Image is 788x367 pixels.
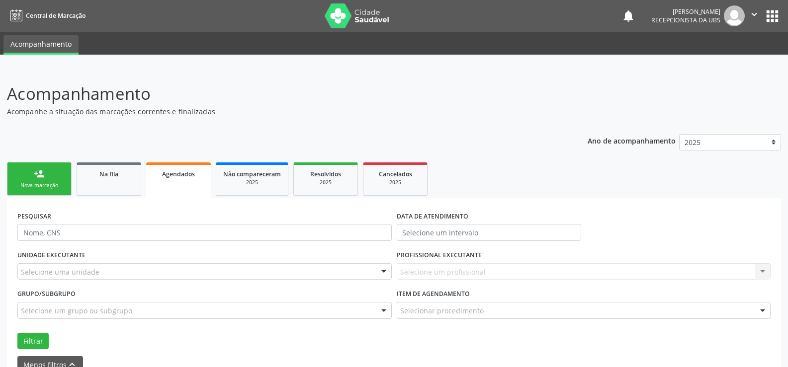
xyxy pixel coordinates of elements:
[223,170,281,178] span: Não compareceram
[21,305,132,316] span: Selecione um grupo ou subgrupo
[21,267,99,277] span: Selecione uma unidade
[34,168,45,179] div: person_add
[651,7,720,16] div: [PERSON_NAME]
[223,179,281,186] div: 2025
[17,287,76,302] label: Grupo/Subgrupo
[379,170,412,178] span: Cancelados
[17,248,86,263] label: UNIDADE EXECUTANTE
[397,248,482,263] label: PROFISSIONAL EXECUTANTE
[301,179,350,186] div: 2025
[397,287,470,302] label: Item de agendamento
[621,9,635,23] button: notifications
[310,170,341,178] span: Resolvidos
[3,35,79,55] a: Acompanhamento
[14,182,64,189] div: Nova marcação
[162,170,195,178] span: Agendados
[17,224,392,241] input: Nome, CNS
[745,5,764,26] button: 
[26,11,86,20] span: Central de Marcação
[651,16,720,24] span: Recepcionista da UBS
[764,7,781,25] button: apps
[397,209,468,224] label: DATA DE ATENDIMENTO
[17,209,51,224] label: PESQUISAR
[400,305,484,316] span: Selecionar procedimento
[7,7,86,24] a: Central de Marcação
[7,81,549,106] p: Acompanhamento
[724,5,745,26] img: img
[588,134,676,147] p: Ano de acompanhamento
[7,106,549,117] p: Acompanhe a situação das marcações correntes e finalizadas
[370,179,420,186] div: 2025
[397,224,581,241] input: Selecione um intervalo
[749,9,760,20] i: 
[99,170,118,178] span: Na fila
